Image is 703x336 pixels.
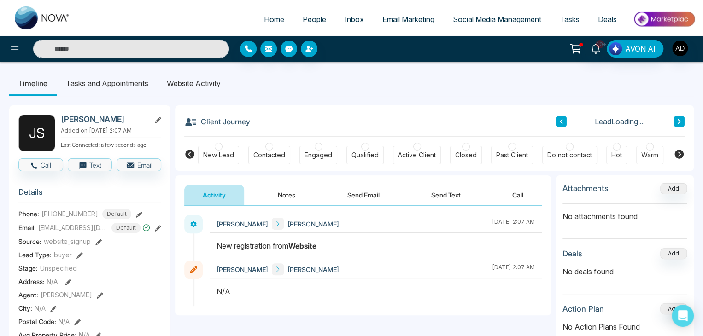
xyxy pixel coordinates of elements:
div: Closed [455,151,477,160]
div: Qualified [351,151,379,160]
span: [PHONE_NUMBER] [41,209,98,219]
button: Add [660,183,687,194]
div: Open Intercom Messenger [672,305,694,327]
p: No deals found [562,266,687,277]
p: Last Connected: a few seconds ago [61,139,161,149]
a: People [293,11,335,28]
p: Added on [DATE] 2:07 AM [61,127,161,135]
a: Social Media Management [444,11,551,28]
span: Stage: [18,263,38,273]
button: Send Text [413,185,479,205]
button: Notes [259,185,314,205]
a: Email Marketing [373,11,444,28]
span: [PERSON_NAME] [217,265,268,274]
span: Deals [598,15,617,24]
span: Address: [18,277,58,286]
div: Contacted [253,151,285,160]
span: Lead Loading... [595,116,644,127]
span: Postal Code : [18,317,56,326]
span: Unspecified [40,263,77,273]
h3: Deals [562,249,582,258]
button: Call [494,185,542,205]
span: Tasks [560,15,580,24]
span: People [303,15,326,24]
span: N/A [59,317,70,326]
button: Add [660,248,687,259]
div: [DATE] 2:07 AM [492,218,535,230]
span: Add [660,184,687,192]
a: Deals [589,11,626,28]
li: Timeline [9,71,57,96]
h3: Attachments [562,184,609,193]
span: Social Media Management [453,15,541,24]
div: New Lead [203,151,234,160]
div: Do not contact [547,151,592,160]
div: [DATE] 2:07 AM [492,263,535,275]
button: Text [68,158,112,171]
span: Source: [18,237,41,246]
div: Hot [611,151,622,160]
div: Past Client [496,151,528,160]
span: [PERSON_NAME] [287,265,339,274]
img: Lead Flow [609,42,622,55]
div: Engaged [305,151,332,160]
h3: Action Plan [562,304,604,313]
span: 10+ [596,40,604,48]
span: Home [264,15,284,24]
a: Inbox [335,11,373,28]
span: [PERSON_NAME] [41,290,92,300]
button: Activity [184,185,244,205]
div: Warm [641,151,658,160]
span: Email Marketing [382,15,434,24]
span: N/A [47,278,58,285]
span: N/A [35,303,46,313]
span: Default [111,223,141,233]
a: Tasks [551,11,589,28]
button: Send Email [329,185,398,205]
button: Call [18,158,63,171]
button: Add [660,303,687,314]
a: Home [255,11,293,28]
h2: [PERSON_NAME] [61,115,146,124]
div: Active Client [398,151,436,160]
span: Default [102,209,131,219]
span: [PERSON_NAME] [287,219,339,229]
img: User Avatar [672,41,688,56]
li: Tasks and Appointments [57,71,158,96]
p: No attachments found [562,204,687,222]
span: Agent: [18,290,38,300]
img: Market-place.gif [631,9,697,29]
span: [PERSON_NAME] [217,219,268,229]
p: No Action Plans Found [562,321,687,332]
img: Nova CRM Logo [15,6,70,29]
span: Inbox [345,15,364,24]
span: Lead Type: [18,250,52,260]
a: 10+ [585,40,607,56]
span: Phone: [18,209,39,219]
span: buyer [54,250,72,260]
button: AVON AI [607,40,663,58]
h3: Details [18,187,161,202]
span: Email: [18,223,36,232]
button: Email [117,158,161,171]
span: [EMAIL_ADDRESS][DOMAIN_NAME] [38,223,107,232]
span: City : [18,303,32,313]
li: Website Activity [158,71,230,96]
span: AVON AI [625,43,656,54]
span: website_signup [44,237,91,246]
div: J S [18,115,55,151]
h3: Client Journey [184,115,250,128]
